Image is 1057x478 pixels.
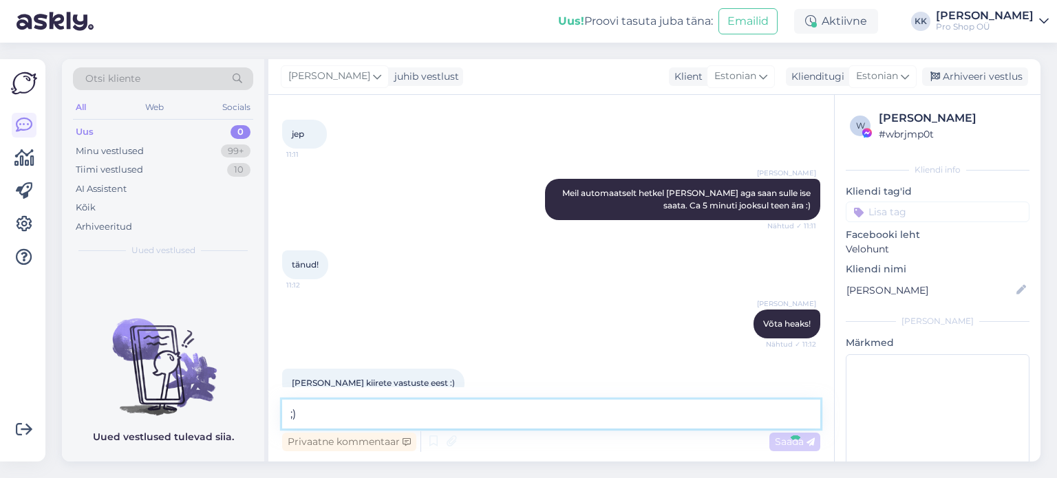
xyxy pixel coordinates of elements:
p: Uued vestlused tulevad siia. [93,430,234,444]
span: [PERSON_NAME] [757,298,816,309]
div: Kliendi info [846,164,1029,176]
p: Kliendi tag'id [846,184,1029,199]
p: Facebooki leht [846,228,1029,242]
span: Otsi kliente [85,72,140,86]
span: Võta heaks! [763,318,811,329]
p: Velohunt [846,242,1029,257]
div: Klienditugi [786,69,844,84]
div: All [73,98,89,116]
img: No chats [62,294,264,417]
span: [PERSON_NAME] [288,69,370,84]
img: Askly Logo [11,70,37,96]
div: Klient [669,69,703,84]
span: w [856,120,865,131]
div: juhib vestlust [389,69,459,84]
div: Aktiivne [794,9,878,34]
span: Nähtud ✓ 11:11 [765,221,816,231]
b: Uus! [558,14,584,28]
div: 99+ [221,144,250,158]
div: Pro Shop OÜ [936,21,1034,32]
span: [PERSON_NAME] kiirete vastuste eest :) [292,378,455,388]
p: Kliendi nimi [846,262,1029,276]
span: 11:12 [286,280,338,290]
span: Estonian [714,69,756,84]
div: [PERSON_NAME] [879,110,1025,127]
div: [PERSON_NAME] [936,10,1034,21]
div: Arhiveeritud [76,220,132,234]
div: Tiimi vestlused [76,163,143,177]
span: Nähtud ✓ 11:12 [765,339,816,349]
div: # wbrjmp0t [879,127,1025,142]
span: tänud! [292,259,319,270]
div: KK [911,12,930,31]
div: [PERSON_NAME] [846,315,1029,327]
a: [PERSON_NAME]Pro Shop OÜ [936,10,1049,32]
input: Lisa nimi [846,283,1014,298]
span: 11:11 [286,149,338,160]
div: Proovi tasuta juba täna: [558,13,713,30]
div: AI Assistent [76,182,127,196]
div: Arhiveeri vestlus [922,67,1028,86]
div: 0 [231,125,250,139]
span: jep [292,129,304,139]
span: Uued vestlused [131,244,195,257]
div: Uus [76,125,94,139]
p: Märkmed [846,336,1029,350]
span: Estonian [856,69,898,84]
div: Kõik [76,201,96,215]
div: Minu vestlused [76,144,144,158]
span: [PERSON_NAME] [757,168,816,178]
div: 10 [227,163,250,177]
div: Web [142,98,167,116]
input: Lisa tag [846,202,1029,222]
button: Emailid [718,8,778,34]
div: Socials [220,98,253,116]
span: Meil automaatselt hetkel [PERSON_NAME] aga saan sulle ise saata. Ca 5 minuti jooksul teen ära :) [562,188,813,210]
